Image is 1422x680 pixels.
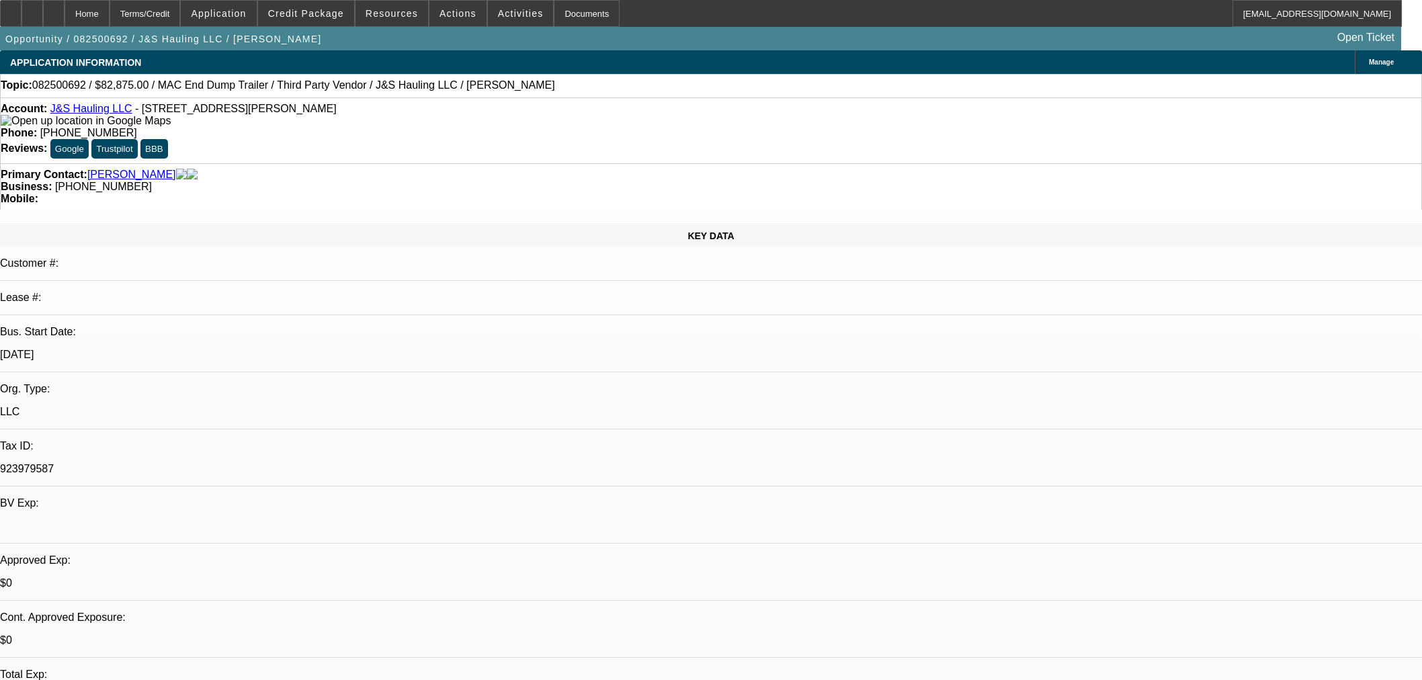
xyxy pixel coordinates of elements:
strong: Reviews: [1,142,47,154]
span: Activities [498,8,544,19]
button: Application [181,1,256,26]
strong: Primary Contact: [1,169,87,181]
button: BBB [140,139,168,159]
span: 082500692 / $82,875.00 / MAC End Dump Trailer / Third Party Vendor / J&S Hauling LLC / [PERSON_NAME] [32,79,555,91]
a: View Google Maps [1,115,171,126]
img: linkedin-icon.png [187,169,198,181]
span: Opportunity / 082500692 / J&S Hauling LLC / [PERSON_NAME] [5,34,321,44]
span: - [STREET_ADDRESS][PERSON_NAME] [135,103,337,114]
strong: Business: [1,181,52,192]
button: Activities [488,1,554,26]
button: Resources [355,1,428,26]
a: Open Ticket [1332,26,1400,49]
strong: Account: [1,103,47,114]
a: [PERSON_NAME] [87,169,176,181]
span: Application [191,8,246,19]
span: Resources [366,8,418,19]
button: Actions [429,1,487,26]
button: Trustpilot [91,139,137,159]
span: [PHONE_NUMBER] [40,127,137,138]
span: APPLICATION INFORMATION [10,57,141,68]
span: Credit Package [268,8,344,19]
span: Manage [1369,58,1394,66]
button: Google [50,139,89,159]
span: [PHONE_NUMBER] [55,181,152,192]
img: facebook-icon.png [176,169,187,181]
a: J&S Hauling LLC [50,103,132,114]
img: Open up location in Google Maps [1,115,171,127]
strong: Topic: [1,79,32,91]
strong: Phone: [1,127,37,138]
span: KEY DATA [687,230,734,241]
button: Credit Package [258,1,354,26]
strong: Mobile: [1,193,38,204]
span: Actions [440,8,476,19]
